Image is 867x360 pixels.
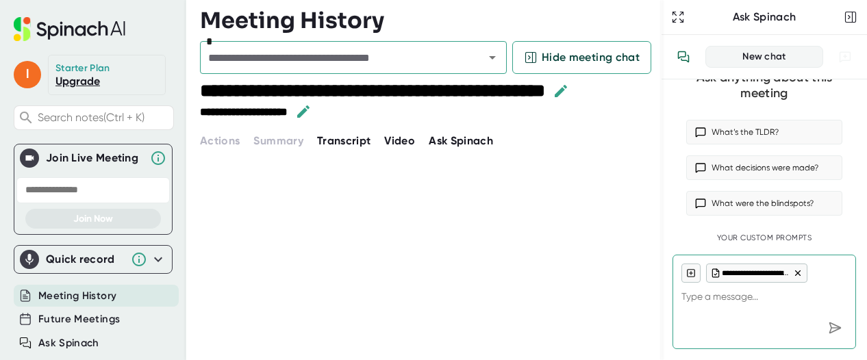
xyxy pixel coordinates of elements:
button: What’s the TLDR? [686,120,842,144]
div: Your Custom Prompts [686,233,842,243]
span: Video [384,134,415,147]
div: New chat [714,51,814,63]
h3: Meeting History [200,8,384,34]
button: Actions [200,133,240,149]
button: What decisions were made? [686,155,842,180]
span: Join Now [73,213,113,224]
button: Close conversation sidebar [841,8,860,27]
button: Open [483,48,502,67]
span: Search notes (Ctrl + K) [38,111,170,124]
span: Transcript [317,134,371,147]
button: Ask Spinach [429,133,493,149]
button: Hide meeting chat [512,41,651,74]
span: l [14,61,41,88]
div: Ask Spinach [688,10,841,24]
span: Ask Spinach [429,134,493,147]
button: Ask Spinach [38,335,99,351]
div: Send message [822,316,847,340]
button: What were the blindspots? [686,191,842,216]
div: Ask anything about this meeting [686,70,842,101]
button: Join Now [25,209,161,229]
button: Meeting History [38,288,116,304]
button: Summary [253,133,303,149]
div: Quick record [20,246,166,273]
div: Join Live Meeting [46,151,143,165]
button: Video [384,133,415,149]
span: Summary [253,134,303,147]
button: Expand to Ask Spinach page [668,8,688,27]
a: Upgrade [55,75,100,88]
button: View conversation history [670,43,697,70]
img: Join Live Meeting [23,151,36,165]
button: Future Meetings [38,311,120,327]
div: Starter Plan [55,62,110,75]
button: Transcript [317,133,371,149]
span: Hide meeting chat [542,49,640,66]
div: Quick record [46,253,124,266]
div: Join Live MeetingJoin Live Meeting [20,144,166,172]
span: Actions [200,134,240,147]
